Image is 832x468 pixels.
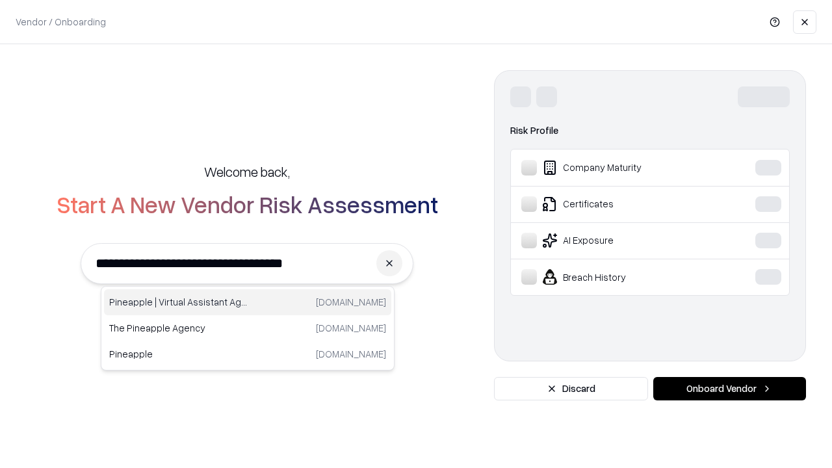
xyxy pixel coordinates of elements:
div: AI Exposure [521,233,716,248]
h2: Start A New Vendor Risk Assessment [57,191,438,217]
p: [DOMAIN_NAME] [316,347,386,361]
p: [DOMAIN_NAME] [316,295,386,309]
div: Breach History [521,269,716,285]
p: [DOMAIN_NAME] [316,321,386,335]
div: Risk Profile [510,123,790,138]
button: Onboard Vendor [653,377,806,400]
p: The Pineapple Agency [109,321,248,335]
button: Discard [494,377,648,400]
p: Vendor / Onboarding [16,15,106,29]
div: Suggestions [101,286,395,370]
h5: Welcome back, [204,162,290,181]
div: Company Maturity [521,160,716,175]
p: Pineapple | Virtual Assistant Agency [109,295,248,309]
p: Pineapple [109,347,248,361]
div: Certificates [521,196,716,212]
